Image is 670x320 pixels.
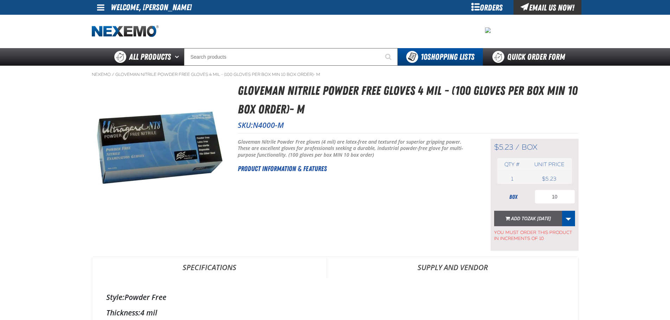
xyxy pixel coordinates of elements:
[535,190,575,204] input: Product Quantity
[106,308,140,318] label: Thickness:
[92,72,111,77] a: Nexemo
[515,143,519,152] span: /
[184,48,398,66] input: Search
[485,27,491,33] img: 2e6c90364dd23602ace24518b318203c.jpeg
[115,72,320,77] a: Gloveman Nitrile Powder Free Gloves 4 mil - (100 gloves per box MIN 10 box order)- M
[238,139,473,159] p: Gloveman Nitrile Powder Free gloves (4 mil) are latex-free and textured for superior gripping pow...
[92,257,327,278] a: Specifications
[511,176,513,182] span: 1
[238,81,579,118] h1: Gloveman Nitrile Powder Free Gloves 4 mil - (100 gloves per box MIN 10 box order)- M
[129,51,171,63] span: All Products
[380,48,398,66] button: Start Searching
[494,143,513,152] span: $5.23
[483,48,578,66] a: Quick Order Form
[92,107,225,188] img: Gloveman Nitrile Powder Free Gloves 4 mil - (100 gloves per box MIN 10 box order)- M
[92,25,159,38] a: Home
[494,193,533,201] div: box
[562,211,575,226] a: More Actions
[238,163,473,174] h2: Product Information & Features
[253,120,284,130] span: N4000-M
[398,48,483,66] button: You have 10 Shopping Lists. Open to view details
[527,174,572,184] td: $5.23
[528,215,551,222] span: Zak [DATE]
[106,292,564,302] div: Powder Free
[112,72,114,77] span: /
[238,120,579,130] p: SKU:
[421,52,474,62] span: Shopping Lists
[522,143,537,152] span: box
[106,292,125,302] label: Style:
[494,226,575,242] span: You must order this product in increments of 10
[511,215,551,222] span: Add to
[421,52,427,62] strong: 10
[497,158,527,171] th: Qty #
[527,158,572,171] th: Unit price
[92,72,579,77] nav: Breadcrumbs
[327,257,578,278] a: Supply and Vendor
[172,48,184,66] button: Open All Products pages
[106,308,564,318] div: 4 mil
[494,211,562,226] button: Add toZak [DATE]
[92,25,159,38] img: Nexemo logo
